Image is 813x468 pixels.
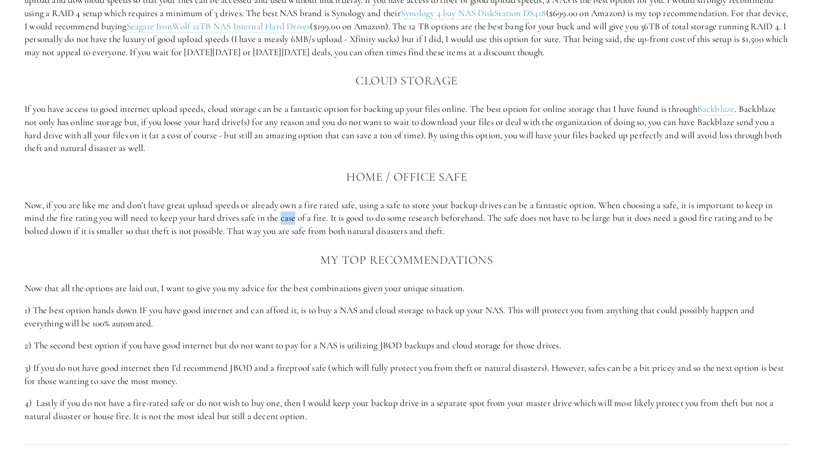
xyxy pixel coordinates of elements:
p: 4) Lastly if you do not have a fire-rated safe or do not wish to buy one, then I would keep your ... [24,397,789,423]
p: If you have access to good internet upload speeds, cloud storage can be a fantastic option for ba... [24,103,789,154]
p: Now that all the options are laid out, I want to give you my advice for the best combinations giv... [24,282,789,295]
h3: My Top Recommendations [24,250,789,270]
a: Synology 4 bay NAS DiskStation DS418 [401,7,546,20]
h3: Cloud Storage [24,71,789,90]
p: Now, if you are like me and don’t have great upload speeds or already own a fire rated safe, usin... [24,199,789,238]
h3: Home / Office Safe [24,167,789,187]
a: Seagate IronWolf 12TB NAS Internal Hard Drives [127,21,310,33]
p: 1) The best option hands down IF you have good internet and can afford it, is to buy a NAS and cl... [24,304,789,330]
p: 2) The second best option if you have good internet but do not want to pay for a NAS is utilizing... [24,339,789,352]
a: Backblaze [697,103,735,115]
p: 3) If you do not have good internet then I’d recommend JBOD and a fireproof safe (which will full... [24,362,789,387]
